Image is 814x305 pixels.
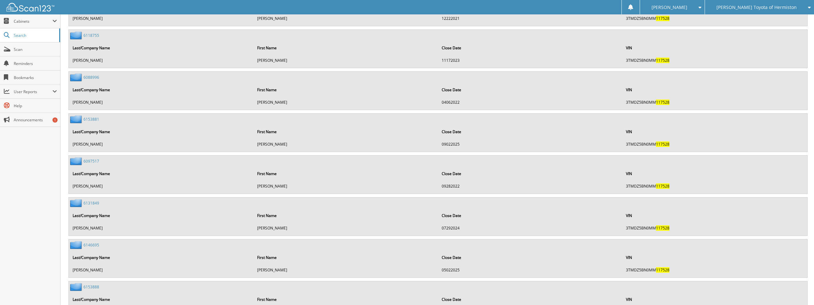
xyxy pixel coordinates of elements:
[254,181,438,191] td: [PERSON_NAME]
[83,200,99,206] a: 6131849
[69,55,253,66] td: [PERSON_NAME]
[623,265,807,275] td: 3TMDZ5BN0MM
[656,267,669,273] span: 117528
[716,5,797,9] span: [PERSON_NAME] Toyota of Hermiston
[70,115,83,123] img: folder2.png
[14,117,57,123] span: Announcements
[623,251,807,264] th: VIN
[69,97,253,108] td: [PERSON_NAME]
[14,19,52,24] span: Cabinets
[14,75,57,80] span: Bookmarks
[439,13,622,24] td: 12222021
[69,125,253,138] th: Last/Company Name
[623,209,807,222] th: VIN
[69,223,253,233] td: [PERSON_NAME]
[439,265,622,275] td: 05022025
[623,55,807,66] td: 3TMDZ5BN0MM
[83,158,99,164] a: 6097517
[623,97,807,108] td: 3TMDZ5BN0MM
[623,223,807,233] td: 3TMDZ5BN0MM
[254,167,438,180] th: First Name
[69,209,253,222] th: Last/Company Name
[439,55,622,66] td: 11172023
[439,139,622,149] td: 09022025
[623,167,807,180] th: VIN
[254,41,438,54] th: First Name
[83,33,99,38] a: 6118755
[623,139,807,149] td: 3TMDZ5BN0MM
[623,13,807,24] td: 3TMDZ5BN0MM
[439,251,622,264] th: Close Date
[623,41,807,54] th: VIN
[254,209,438,222] th: First Name
[254,83,438,96] th: First Name
[83,242,99,248] a: 6146695
[623,181,807,191] td: 3TMDZ5BN0MM
[623,125,807,138] th: VIN
[6,3,54,12] img: scan123-logo-white.svg
[70,73,83,81] img: folder2.png
[656,225,669,231] span: 117528
[656,100,669,105] span: 117528
[14,61,57,66] span: Reminders
[83,75,99,80] a: 6088996
[652,5,687,9] span: [PERSON_NAME]
[69,83,253,96] th: Last/Company Name
[623,83,807,96] th: VIN
[782,274,814,305] iframe: Chat Widget
[14,103,57,108] span: Help
[254,223,438,233] td: [PERSON_NAME]
[69,265,253,275] td: [PERSON_NAME]
[656,16,669,21] span: 117528
[439,167,622,180] th: Close Date
[439,181,622,191] td: 09282022
[69,251,253,264] th: Last/Company Name
[69,167,253,180] th: Last/Company Name
[70,283,83,291] img: folder2.png
[439,209,622,222] th: Close Date
[439,223,622,233] td: 07292024
[69,41,253,54] th: Last/Company Name
[254,13,438,24] td: [PERSON_NAME]
[439,41,622,54] th: Close Date
[14,47,57,52] span: Scan
[69,181,253,191] td: [PERSON_NAME]
[69,139,253,149] td: [PERSON_NAME]
[83,284,99,290] a: 6153888
[70,31,83,39] img: folder2.png
[14,89,52,94] span: User Reports
[254,139,438,149] td: [PERSON_NAME]
[70,241,83,249] img: folder2.png
[656,141,669,147] span: 117528
[14,33,56,38] span: Search
[83,116,99,122] a: 6153881
[52,117,58,123] div: 1
[254,97,438,108] td: [PERSON_NAME]
[70,199,83,207] img: folder2.png
[254,55,438,66] td: [PERSON_NAME]
[70,157,83,165] img: folder2.png
[254,125,438,138] th: First Name
[69,13,253,24] td: [PERSON_NAME]
[656,58,669,63] span: 117528
[439,97,622,108] td: 04062022
[439,83,622,96] th: Close Date
[656,183,669,189] span: 117528
[439,125,622,138] th: Close Date
[254,265,438,275] td: [PERSON_NAME]
[254,251,438,264] th: First Name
